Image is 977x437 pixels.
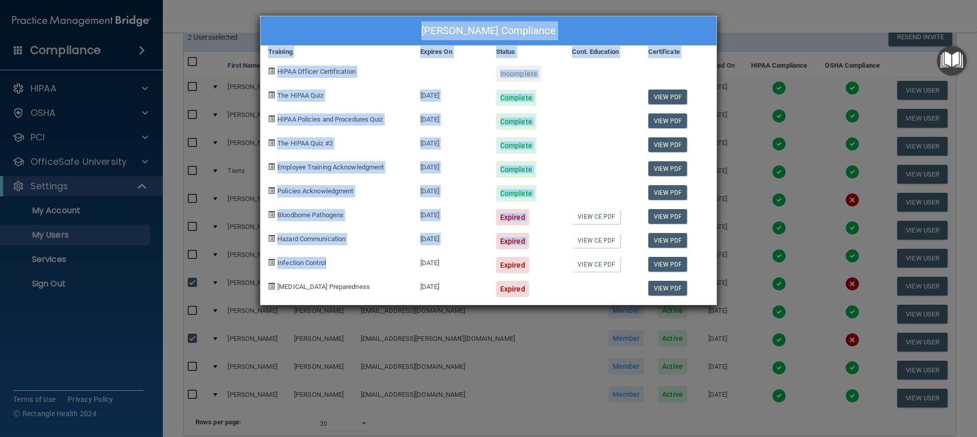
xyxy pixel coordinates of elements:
[937,46,967,76] button: Open Resource Center
[648,185,687,200] a: View PDF
[413,130,489,154] div: [DATE]
[277,187,353,195] span: Policies Acknowledgment
[496,233,529,249] div: Expired
[648,90,687,104] a: View PDF
[496,113,536,130] div: Complete
[413,46,489,58] div: Expires On
[413,106,489,130] div: [DATE]
[277,115,383,123] span: HIPAA Policies and Procedures Quiz
[261,16,716,46] div: [PERSON_NAME] Compliance
[277,211,343,219] span: Bloodborne Pathogens
[277,283,370,290] span: [MEDICAL_DATA] Preparedness
[572,257,620,272] a: View CE PDF
[413,249,489,273] div: [DATE]
[572,233,620,248] a: View CE PDF
[648,233,687,248] a: View PDF
[648,281,687,296] a: View PDF
[489,46,564,58] div: Status
[277,139,333,147] span: The HIPAA Quiz #2
[413,82,489,106] div: [DATE]
[496,137,536,154] div: Complete
[277,235,346,243] span: Hazard Communication
[648,137,687,152] a: View PDF
[413,273,489,297] div: [DATE]
[413,154,489,178] div: [DATE]
[641,46,716,58] div: Certificate
[648,113,687,128] a: View PDF
[496,66,541,82] div: Incomplete
[648,209,687,224] a: View PDF
[496,185,536,201] div: Complete
[277,92,323,99] span: The HIPAA Quiz
[413,178,489,201] div: [DATE]
[261,46,413,58] div: Training
[413,225,489,249] div: [DATE]
[572,209,620,224] a: View CE PDF
[496,257,529,273] div: Expired
[496,161,536,178] div: Complete
[564,46,640,58] div: Cont. Education
[413,201,489,225] div: [DATE]
[496,281,529,297] div: Expired
[496,90,536,106] div: Complete
[496,209,529,225] div: Expired
[648,161,687,176] a: View PDF
[277,259,326,267] span: Infection Control
[648,257,687,272] a: View PDF
[277,68,356,75] span: HIPAA Officer Certification
[277,163,384,171] span: Employee Training Acknowledgment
